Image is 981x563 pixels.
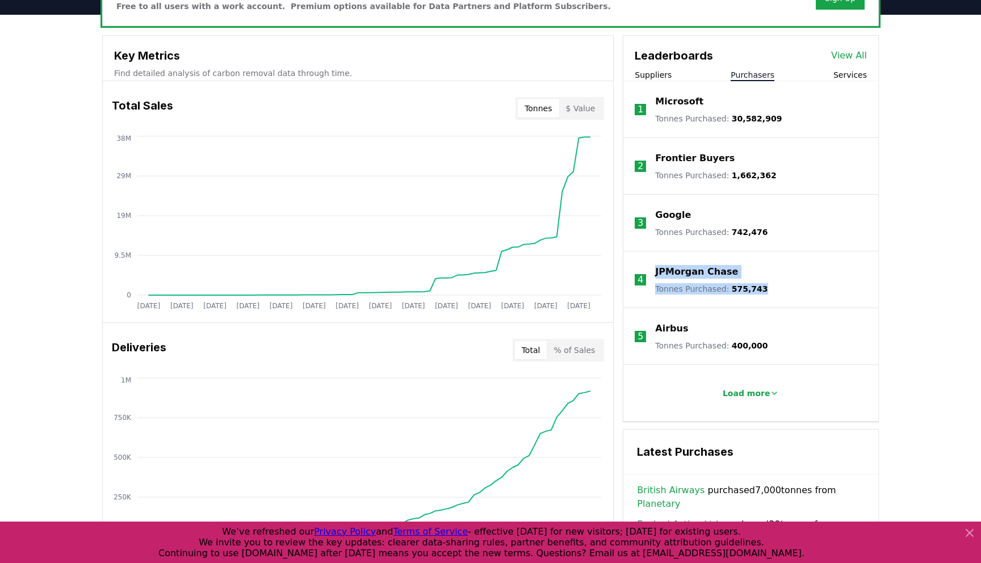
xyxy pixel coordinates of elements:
p: 4 [638,273,643,287]
tspan: 1M [121,376,131,384]
tspan: 9.5M [115,251,131,259]
span: 400,000 [732,341,768,350]
tspan: [DATE] [237,302,260,310]
p: Tonnes Purchased : [655,340,768,351]
a: Microsoft [655,95,703,108]
button: Suppliers [635,69,672,81]
tspan: [DATE] [303,302,326,310]
a: Ecologi Action Ltd [637,518,718,531]
tspan: 750K [114,414,132,422]
a: JPMorgan Chase [655,265,738,279]
span: 1,662,362 [732,171,777,180]
a: Google [655,208,691,222]
tspan: [DATE] [435,302,458,310]
button: Services [833,69,867,81]
h3: Latest Purchases [637,443,865,460]
button: Total [515,341,547,359]
tspan: 29M [116,172,131,180]
span: purchased 7,000 tonnes from [637,484,865,511]
span: 742,476 [732,228,768,237]
button: Tonnes [518,99,559,117]
tspan: [DATE] [137,302,161,310]
tspan: [DATE] [336,302,359,310]
h3: Total Sales [112,97,173,120]
span: 575,743 [732,284,768,293]
p: Tonnes Purchased : [655,170,776,181]
span: 30,582,909 [732,114,782,123]
tspan: 250K [114,493,132,501]
tspan: 500K [114,453,132,461]
button: % of Sales [547,341,602,359]
a: Airbus [655,322,688,335]
a: Planetary [637,497,680,511]
p: Find detailed analysis of carbon removal data through time. [114,68,602,79]
tspan: 19M [116,212,131,220]
button: Load more [714,382,789,405]
tspan: 0 [127,291,131,299]
button: Purchasers [731,69,774,81]
p: 5 [638,330,643,343]
p: Free to all users with a work account. Premium options available for Data Partners and Platform S... [116,1,611,12]
tspan: [DATE] [534,302,557,310]
p: 3 [638,216,643,230]
h3: Deliveries [112,339,166,362]
tspan: [DATE] [468,302,491,310]
tspan: [DATE] [203,302,227,310]
a: Frontier Buyers [655,152,735,165]
tspan: [DATE] [402,302,425,310]
button: $ Value [559,99,602,117]
p: Load more [723,388,770,399]
tspan: [DATE] [170,302,194,310]
h3: Leaderboards [635,47,713,64]
span: purchased 39 tonnes from [637,518,865,545]
tspan: [DATE] [567,302,590,310]
p: Tonnes Purchased : [655,113,782,124]
tspan: [DATE] [369,302,392,310]
a: British Airways [637,484,705,497]
p: Tonnes Purchased : [655,283,768,295]
tspan: [DATE] [501,302,525,310]
tspan: 38M [116,135,131,142]
a: View All [831,49,867,62]
tspan: [DATE] [270,302,293,310]
p: 1 [638,103,643,116]
p: 2 [638,159,643,173]
p: Tonnes Purchased : [655,226,768,238]
h3: Key Metrics [114,47,602,64]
